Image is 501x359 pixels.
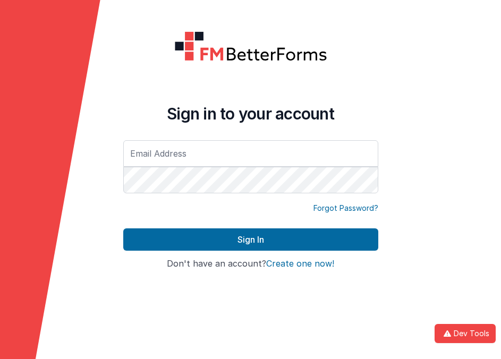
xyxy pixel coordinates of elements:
button: Dev Tools [435,324,496,343]
a: Forgot Password? [313,203,378,213]
button: Sign In [123,228,378,251]
input: Email Address [123,140,378,167]
h4: Don't have an account? [123,259,378,269]
h4: Sign in to your account [123,104,378,123]
button: Create one now! [266,259,334,269]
